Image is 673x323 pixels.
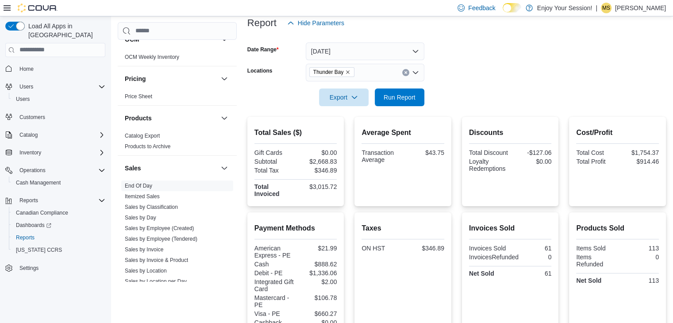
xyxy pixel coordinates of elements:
button: Open list of options [412,69,419,76]
a: Users [12,94,33,104]
a: Sales by Employee (Tendered) [125,236,197,242]
div: $346.89 [405,245,444,252]
button: Canadian Compliance [9,207,109,219]
div: -$127.06 [512,149,551,156]
span: Canadian Compliance [16,209,68,216]
span: End Of Day [125,182,152,189]
h3: Pricing [125,74,146,83]
div: $914.46 [619,158,659,165]
div: Products [118,131,237,155]
span: Sales by Employee (Created) [125,225,194,232]
div: Total Discount [469,149,508,156]
button: OCM [219,34,230,45]
div: Transaction Average [361,149,401,163]
h3: Sales [125,164,141,173]
div: $2.00 [297,278,337,285]
div: ON HST [361,245,401,252]
span: Sales by Day [125,214,156,221]
a: Catalog Export [125,133,160,139]
h2: Average Spent [361,127,444,138]
div: InvoicesRefunded [469,254,519,261]
div: $106.78 [297,294,337,301]
span: MS [602,3,610,13]
div: $21.99 [297,245,337,252]
span: Settings [19,265,38,272]
a: [US_STATE] CCRS [12,245,65,255]
div: Debit - PE [254,269,294,277]
label: Date Range [247,46,279,53]
p: [PERSON_NAME] [615,3,666,13]
div: 61 [512,245,551,252]
a: Sales by Invoice & Product [125,257,188,263]
strong: Net Sold [576,277,601,284]
h3: Products [125,114,152,123]
div: $3,015.72 [297,183,337,190]
a: Sales by Invoice [125,246,163,253]
div: Cash [254,261,294,268]
span: Inventory [16,147,105,158]
span: Sales by Location [125,267,167,274]
span: Catalog [19,131,38,138]
span: Reports [19,197,38,204]
span: Export [324,88,363,106]
button: Inventory [16,147,45,158]
div: $888.62 [297,261,337,268]
a: End Of Day [125,183,152,189]
span: Itemized Sales [125,193,160,200]
span: Cash Management [12,177,105,188]
button: Home [2,62,109,75]
div: Total Tax [254,167,294,174]
button: Catalog [2,129,109,141]
button: Remove Thunder Bay from selection in this group [345,69,350,75]
span: Customers [19,114,45,121]
a: Canadian Compliance [12,208,72,218]
span: Thunder Bay [309,67,355,77]
a: Customers [16,112,49,123]
div: $346.89 [297,167,337,174]
span: Users [16,96,30,103]
span: Canadian Compliance [12,208,105,218]
div: 61 [512,270,551,277]
a: Dashboards [12,220,55,231]
button: Users [2,81,109,93]
h2: Products Sold [576,223,659,234]
span: Customers [16,112,105,123]
span: Thunder Bay [313,68,344,77]
span: Operations [19,167,46,174]
button: Users [9,93,109,105]
a: Sales by Employee (Created) [125,225,194,231]
button: Operations [16,165,49,176]
strong: Net Sold [469,270,494,277]
span: Dashboards [12,220,105,231]
h2: Total Sales ($) [254,127,337,138]
div: Total Profit [576,158,615,165]
button: [US_STATE] CCRS [9,244,109,256]
div: $1,336.06 [297,269,337,277]
div: $660.27 [297,310,337,317]
h2: Discounts [469,127,552,138]
div: Loyalty Redemptions [469,158,508,172]
span: Catalog [16,130,105,140]
div: $0.00 [512,158,551,165]
a: Home [16,64,37,74]
span: Sales by Classification [125,204,178,211]
span: Users [19,83,33,90]
div: Subtotal [254,158,294,165]
span: Dashboards [16,222,51,229]
span: Washington CCRS [12,245,105,255]
a: Price Sheet [125,93,152,100]
span: Reports [16,234,35,241]
button: Sales [219,163,230,173]
button: Sales [125,164,217,173]
h2: Taxes [361,223,444,234]
div: Items Refunded [576,254,615,268]
div: Pricing [118,91,237,105]
button: Users [16,81,37,92]
a: Sales by Location per Day [125,278,187,285]
a: Sales by Day [125,215,156,221]
nav: Complex example [5,59,105,298]
a: Products to Archive [125,143,170,150]
strong: Total Invoiced [254,183,280,197]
